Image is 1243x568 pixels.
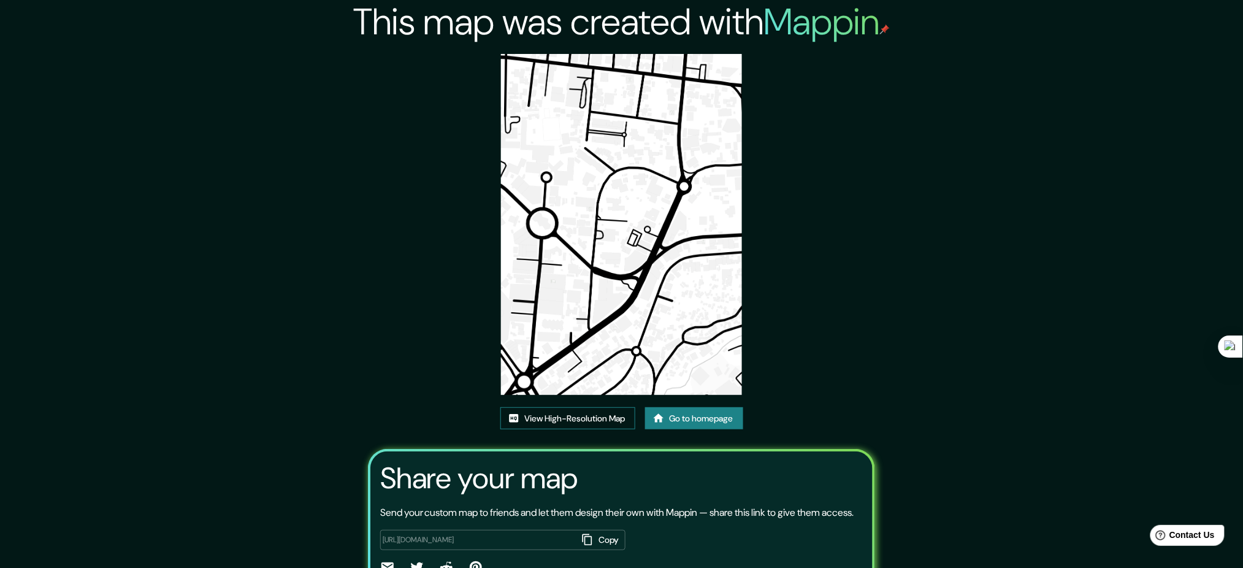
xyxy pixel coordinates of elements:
[500,407,635,430] a: View High-Resolution Map
[501,54,742,395] img: created-map
[645,407,743,430] a: Go to homepage
[1134,520,1230,555] iframe: Help widget launcher
[578,530,625,550] button: Copy
[880,25,890,34] img: mappin-pin
[380,505,854,520] p: Send your custom map to friends and let them design their own with Mappin — share this link to gi...
[380,461,578,496] h3: Share your map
